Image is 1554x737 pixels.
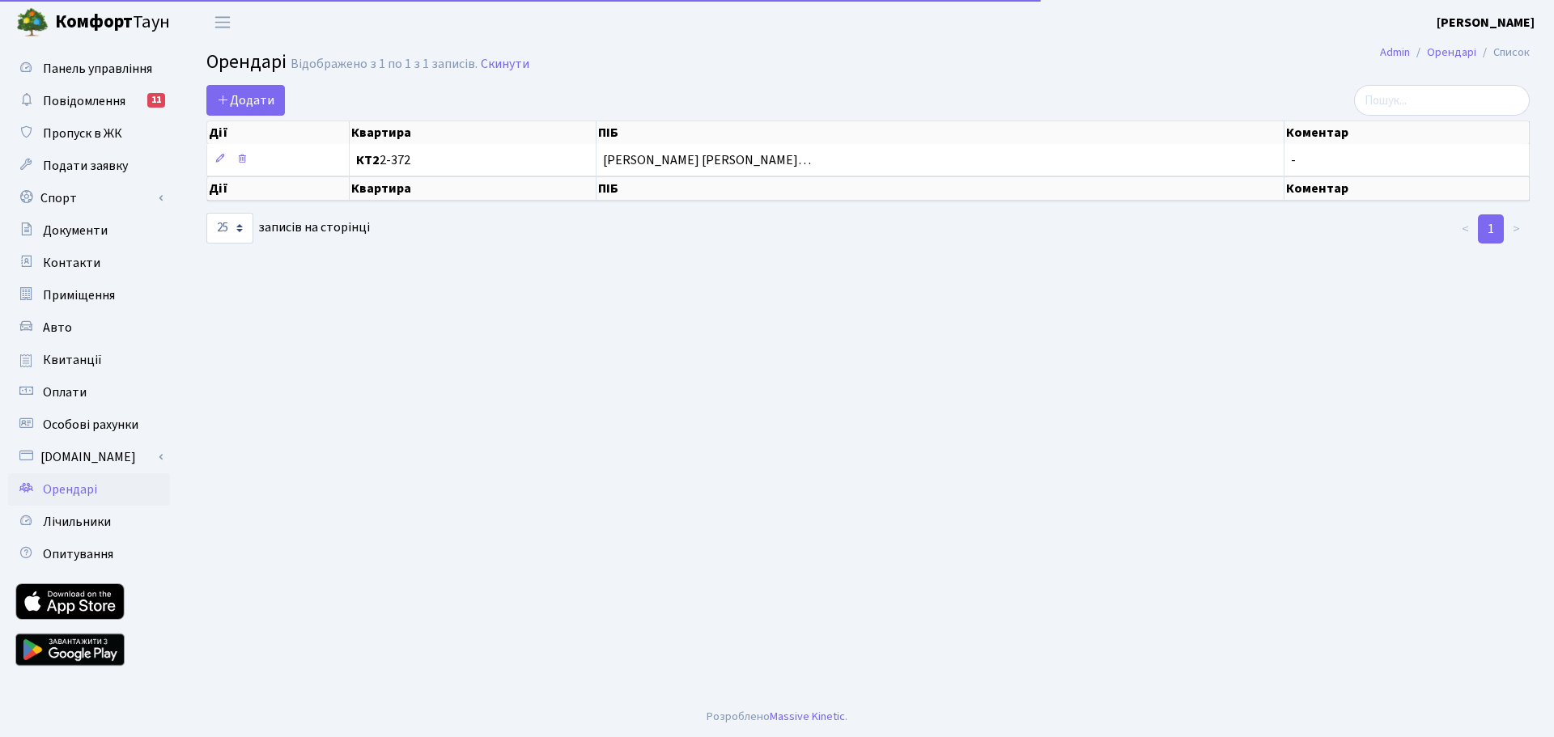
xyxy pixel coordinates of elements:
[8,506,170,538] a: Лічильники
[43,125,122,142] span: Пропуск в ЖК
[207,176,350,201] th: Дії
[206,213,253,244] select: записів на сторінці
[1284,176,1530,201] th: Коментар
[43,157,128,175] span: Подати заявку
[1284,121,1530,144] th: Коментар
[8,409,170,441] a: Особові рахунки
[8,182,170,214] a: Спорт
[8,441,170,473] a: [DOMAIN_NAME]
[43,254,100,272] span: Контакти
[43,319,72,337] span: Авто
[207,121,350,144] th: Дії
[8,311,170,344] a: Авто
[356,151,380,169] b: КТ2
[206,48,287,76] span: Орендарі
[43,351,102,369] span: Квитанції
[1380,44,1410,61] a: Admin
[55,9,133,35] b: Комфорт
[217,91,274,109] span: Додати
[356,154,589,167] span: 2-372
[8,473,170,506] a: Орендарі
[8,247,170,279] a: Контакти
[16,6,49,39] img: logo.png
[597,121,1284,144] th: ПІБ
[8,538,170,570] a: Опитування
[43,545,113,563] span: Опитування
[597,176,1284,201] th: ПІБ
[8,85,170,117] a: Повідомлення11
[1427,44,1476,61] a: Орендарі
[43,481,97,498] span: Орендарі
[1437,13,1535,32] a: [PERSON_NAME]
[43,60,152,78] span: Панель управління
[43,92,125,110] span: Повідомлення
[147,93,165,108] div: 11
[1354,85,1530,116] input: Пошук...
[43,286,115,304] span: Приміщення
[291,57,478,72] div: Відображено з 1 по 1 з 1 записів.
[206,85,285,116] a: Додати
[8,279,170,311] a: Приміщення
[1437,14,1535,32] b: [PERSON_NAME]
[1478,214,1504,244] a: 1
[707,708,847,726] div: Розроблено .
[350,176,597,201] th: Квартира
[55,9,170,36] span: Таун
[43,416,138,434] span: Особові рахунки
[603,154,1276,167] span: [PERSON_NAME] [PERSON_NAME]…
[43,222,108,239] span: Документи
[8,53,170,85] a: Панель управління
[1476,44,1530,61] li: Список
[202,9,243,36] button: Переключити навігацію
[1291,151,1296,169] span: -
[770,708,845,725] a: Massive Kinetic
[8,376,170,409] a: Оплати
[43,383,87,401] span: Оплати
[1356,36,1554,70] nav: breadcrumb
[206,213,370,244] label: записів на сторінці
[43,513,111,531] span: Лічильники
[481,57,529,72] a: Скинути
[8,150,170,182] a: Подати заявку
[350,121,597,144] th: Квартира
[8,214,170,247] a: Документи
[8,344,170,376] a: Квитанції
[8,117,170,150] a: Пропуск в ЖК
